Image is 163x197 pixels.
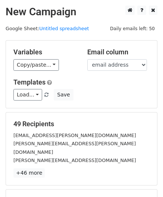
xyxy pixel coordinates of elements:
a: Copy/paste... [13,59,59,71]
small: [PERSON_NAME][EMAIL_ADDRESS][PERSON_NAME][DOMAIN_NAME] [13,141,136,155]
button: Save [54,89,73,101]
a: +46 more [13,168,45,178]
span: Daily emails left: 50 [107,25,157,33]
h2: New Campaign [6,6,157,18]
a: Untitled spreadsheet [39,26,89,31]
h5: 49 Recipients [13,120,150,128]
small: Google Sheet: [6,26,89,31]
a: Templates [13,78,46,86]
small: [PERSON_NAME][EMAIL_ADDRESS][DOMAIN_NAME] [13,158,136,163]
a: Load... [13,89,42,101]
a: Daily emails left: 50 [107,26,157,31]
h5: Email column [87,48,150,56]
small: [EMAIL_ADDRESS][PERSON_NAME][DOMAIN_NAME] [13,133,136,138]
h5: Variables [13,48,76,56]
